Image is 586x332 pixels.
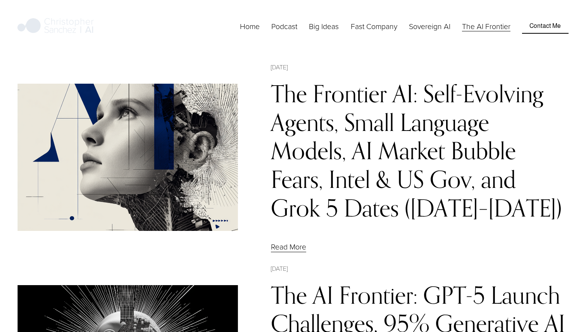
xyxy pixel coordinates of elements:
[409,20,450,32] a: Sovereign AI
[271,79,562,222] a: The Frontier AI: Self-Evolving Agents, Small Language Models, AI Market Bubble Fears, Intel & US ...
[522,19,568,34] a: Contact Me
[462,20,510,32] a: The AI Frontier
[271,241,306,252] a: Read More
[17,84,238,231] img: The Frontier AI: Self-Evolving Agents, Small Language Models, AI Market Bubble Fears, Intel &amp;...
[271,20,297,32] a: Podcast
[271,62,288,72] time: [DATE]
[309,20,339,32] a: folder dropdown
[271,264,288,273] time: [DATE]
[240,20,260,32] a: Home
[351,21,397,31] span: Fast Company
[17,17,94,36] img: Christopher Sanchez | AI
[309,21,339,31] span: Big Ideas
[351,20,397,32] a: folder dropdown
